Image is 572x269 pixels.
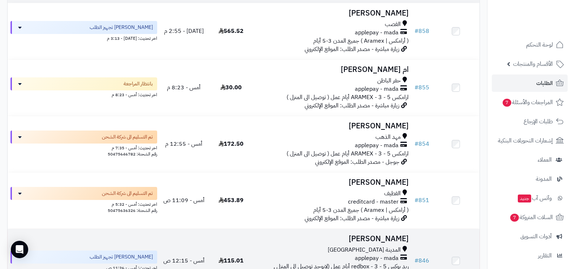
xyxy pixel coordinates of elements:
[90,24,153,31] span: [PERSON_NAME] تجهيز الطلب
[414,256,418,265] span: #
[315,158,399,166] span: جوجل - مصدر الطلب: الموقع الإلكتروني
[377,77,401,85] span: حفر الباطن
[313,37,409,45] span: ( أرامكس | Aramex ) جميع المدن 3-5 أيام
[509,212,553,222] span: السلات المتروكة
[414,140,418,148] span: #
[492,74,568,92] a: الطلبات
[90,253,153,261] span: [PERSON_NAME] تجهيز الطلب
[513,59,553,69] span: الأقسام والمنتجات
[492,209,568,226] a: السلات المتروكة7
[503,99,511,107] span: 7
[164,27,204,35] span: [DATE] - 2:55 م
[165,140,202,148] span: أمس - 12:55 م
[355,254,399,262] span: applepay - mada
[536,78,553,88] span: الطلبات
[492,94,568,111] a: المراجعات والأسئلة7
[258,235,409,243] h3: [PERSON_NAME]
[11,241,28,258] div: Open Intercom Messenger
[355,85,399,93] span: applepay - mada
[375,133,401,141] span: مهد الذهب
[414,27,429,35] a: #858
[510,214,519,222] span: 7
[305,214,399,223] span: زيارة مباشرة - مصدر الطلب: الموقع الإلكتروني
[492,113,568,130] a: طلبات الإرجاع
[414,256,429,265] a: #846
[414,196,418,205] span: #
[10,200,157,208] div: اخر تحديث: أمس - 5:32 م
[258,9,409,17] h3: [PERSON_NAME]
[10,90,157,98] div: اخر تحديث: أمس - 8:23 م
[498,136,553,146] span: إشعارات التحويلات البنكية
[414,27,418,35] span: #
[258,122,409,130] h3: [PERSON_NAME]
[538,251,552,261] span: التقارير
[124,80,153,87] span: بانتظار المراجعة
[219,196,244,205] span: 453.89
[492,36,568,54] a: لوحة التحكم
[414,83,429,92] a: #855
[219,256,244,265] span: 115.01
[538,155,552,165] span: العملاء
[492,228,568,245] a: أدوات التسويق
[492,247,568,264] a: التقارير
[526,40,553,50] span: لوحة التحكم
[102,133,153,141] span: تم التسليم الى شركة الشحن
[414,196,429,205] a: #851
[355,141,399,150] span: applepay - mada
[219,140,244,148] span: 172.50
[536,174,552,184] span: المدونة
[355,29,399,37] span: applepay - mada
[492,132,568,149] a: إشعارات التحويلات البنكية
[108,151,157,157] span: رقم الشحنة: 50475646782
[163,256,205,265] span: أمس - 12:15 ص
[258,178,409,187] h3: [PERSON_NAME]
[414,140,429,148] a: #854
[502,97,553,107] span: المراجعات والأسئلة
[520,231,552,242] span: أدوات التسويق
[385,20,401,29] span: القصب
[518,195,531,202] span: جديد
[492,189,568,207] a: وآتس آبجديد
[305,101,399,110] span: زيارة مباشرة - مصدر الطلب: الموقع الإلكتروني
[313,206,409,214] span: ( أرامكس | Aramex ) جميع المدن 3-5 أيام
[305,45,399,54] span: زيارة مباشرة - مصدر الطلب: الموقع الإلكتروني
[108,207,157,214] span: رقم الشحنة: 50475636326
[492,151,568,168] a: العملاء
[258,65,409,74] h3: ام [PERSON_NAME]
[10,144,157,151] div: اخر تحديث: أمس - 7:35 م
[287,93,409,102] span: ارامكس ARAMEX - 3 - 5 أيام عمل ( توصيل الى المنزل )
[328,246,401,254] span: المدينة [GEOGRAPHIC_DATA]
[163,196,205,205] span: أمس - 11:09 ص
[517,193,552,203] span: وآتس آب
[492,170,568,188] a: المدونة
[414,83,418,92] span: #
[524,116,553,127] span: طلبات الإرجاع
[220,83,242,92] span: 30.00
[102,190,153,197] span: تم التسليم الى شركة الشحن
[287,149,409,158] span: ارامكس ARAMEX - 3 - 5 أيام عمل ( توصيل الى المنزل )
[384,189,401,198] span: القطيف
[167,83,201,92] span: أمس - 8:23 م
[523,18,565,34] img: logo-2.png
[10,34,157,42] div: اخر تحديث: [DATE] - 3:13 م
[219,27,244,35] span: 565.52
[348,198,399,206] span: creditcard - master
